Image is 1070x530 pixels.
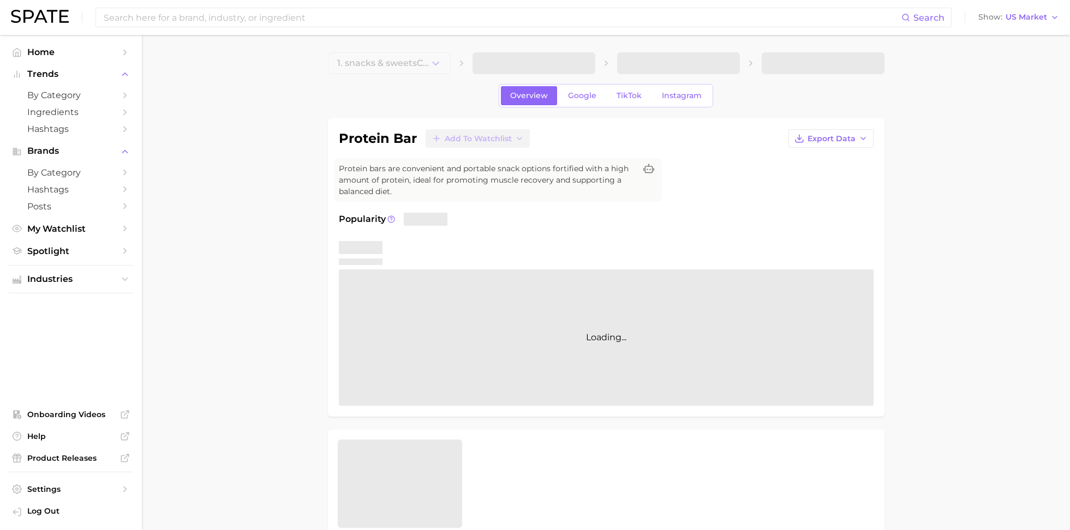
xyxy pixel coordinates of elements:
[9,503,133,521] a: Log out. Currently logged in with e-mail spolansky@diginsights.com.
[9,66,133,82] button: Trends
[9,44,133,61] a: Home
[662,91,702,100] span: Instagram
[9,450,133,466] a: Product Releases
[27,409,115,419] span: Onboarding Videos
[27,506,124,516] span: Log Out
[9,271,133,287] button: Industries
[9,198,133,215] a: Posts
[103,8,901,27] input: Search here for a brand, industry, or ingredient
[501,86,557,105] a: Overview
[653,86,711,105] a: Instagram
[9,143,133,159] button: Brands
[568,91,596,100] span: Google
[328,52,451,74] button: 1. snacks & sweetsChoose Category
[11,10,69,23] img: SPATE
[9,243,133,260] a: Spotlight
[27,431,115,441] span: Help
[559,86,606,105] a: Google
[337,58,430,68] span: 1. snacks & sweets Choose Category
[9,428,133,444] a: Help
[9,164,133,181] a: by Category
[1006,14,1047,20] span: US Market
[339,269,874,406] div: Loading...
[9,220,133,237] a: My Watchlist
[27,224,115,234] span: My Watchlist
[27,69,115,79] span: Trends
[808,134,856,143] span: Export Data
[27,201,115,212] span: Posts
[27,146,115,156] span: Brands
[788,129,874,148] button: Export Data
[27,167,115,178] span: by Category
[339,132,417,145] h1: protein bar
[27,453,115,463] span: Product Releases
[27,246,115,256] span: Spotlight
[339,163,636,197] span: Protein bars are convenient and portable snack options fortified with a high amount of protein, i...
[617,91,642,100] span: TikTok
[9,104,133,121] a: Ingredients
[445,134,512,143] span: Add to Watchlist
[426,129,530,148] button: Add to Watchlist
[976,10,1062,25] button: ShowUS Market
[27,47,115,57] span: Home
[978,14,1002,20] span: Show
[27,274,115,284] span: Industries
[9,181,133,198] a: Hashtags
[27,184,115,195] span: Hashtags
[27,107,115,117] span: Ingredients
[9,481,133,497] a: Settings
[27,484,115,494] span: Settings
[9,121,133,137] a: Hashtags
[27,124,115,134] span: Hashtags
[607,86,651,105] a: TikTok
[27,90,115,100] span: by Category
[339,213,386,226] span: Popularity
[510,91,548,100] span: Overview
[9,87,133,104] a: by Category
[913,13,945,23] span: Search
[9,406,133,423] a: Onboarding Videos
